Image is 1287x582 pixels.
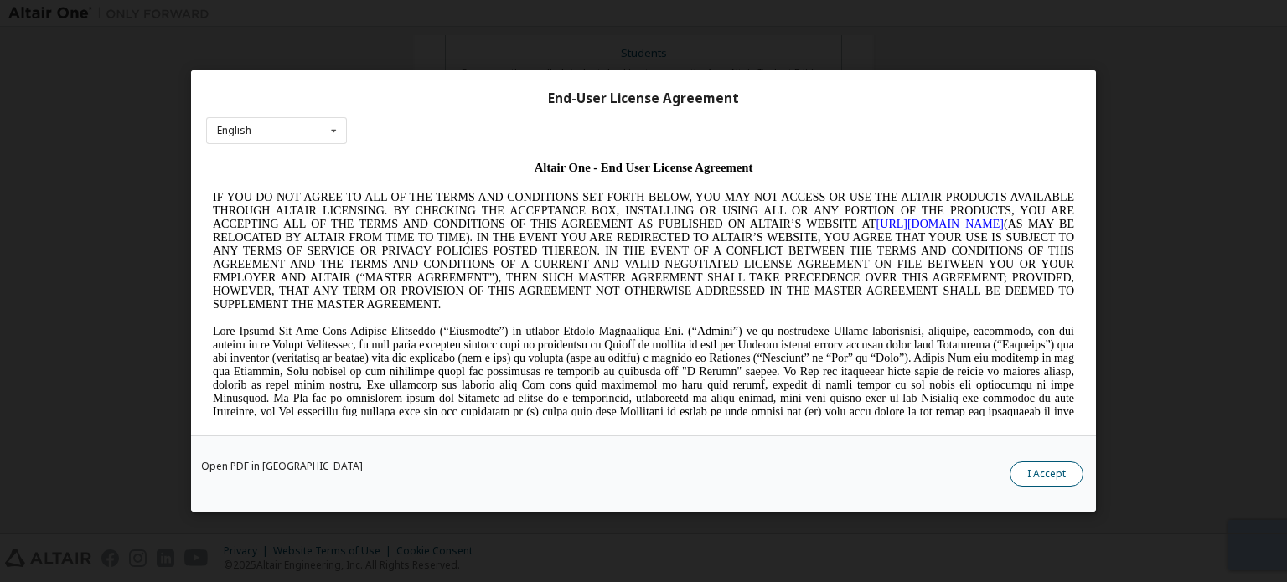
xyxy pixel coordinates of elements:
[201,461,363,471] a: Open PDF in [GEOGRAPHIC_DATA]
[670,64,798,76] a: [URL][DOMAIN_NAME]
[7,171,868,291] span: Lore Ipsumd Sit Ame Cons Adipisc Elitseddo (“Eiusmodte”) in utlabor Etdolo Magnaaliqua Eni. (“Adm...
[7,37,868,157] span: IF YOU DO NOT AGREE TO ALL OF THE TERMS AND CONDITIONS SET FORTH BELOW, YOU MAY NOT ACCESS OR USE...
[217,126,251,136] div: English
[328,7,547,20] span: Altair One - End User License Agreement
[1010,461,1083,487] button: I Accept
[206,90,1081,107] div: End-User License Agreement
